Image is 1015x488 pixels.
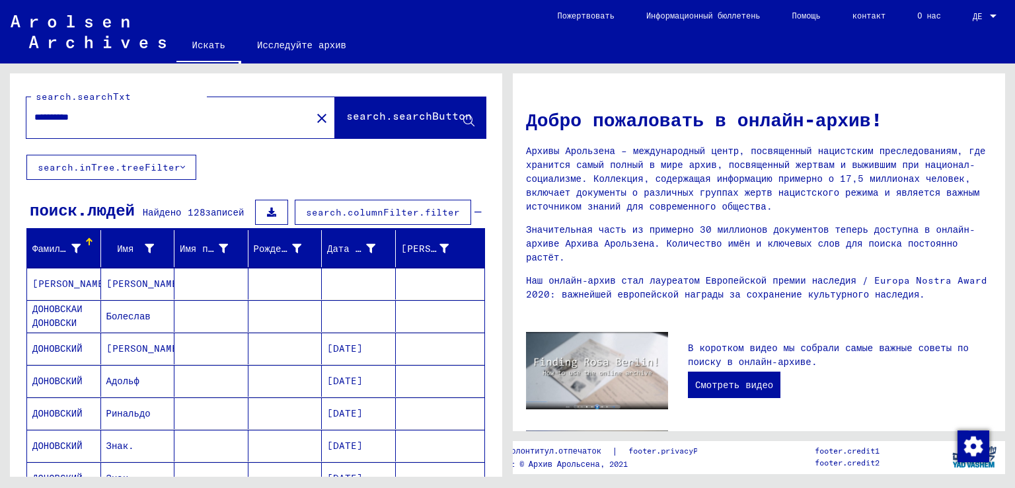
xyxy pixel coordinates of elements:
button: search.inTree.treeFilter [26,155,196,180]
a: footer.privacyPolicy [618,444,737,458]
font: Знак. [106,472,135,484]
div: Имя при рождении [180,238,248,259]
font: search.inTree.treeFilter [38,161,180,173]
font: Ринальдо [106,407,151,419]
font: footer.credit2 [815,458,880,468]
mat-header-cell: Имя [101,230,175,267]
font: контакт [852,11,885,20]
img: yv_logo.png [950,440,999,473]
font: Добро пожаловать в онлайн-архив! [526,108,882,131]
button: search.columnFilter.filter [295,200,471,225]
font: [PERSON_NAME] заключенного [401,243,551,255]
button: Прозрачный [309,104,335,131]
font: [DATE] [327,375,363,387]
mat-header-cell: Дата рождения [322,230,396,267]
font: Найдено 128 [143,206,206,218]
font: Помощь [792,11,821,20]
font: Архивы Арользена – международный центр, посвященный нацистским преследованиям, где хранится самый... [526,145,986,212]
div: Изменить согласие [957,430,989,462]
font: search.searchButton [346,109,472,122]
font: Рождение [254,243,298,255]
font: Имя [117,243,133,255]
font: ДЕ [973,11,982,21]
div: Имя [106,238,174,259]
mat-header-cell: Фамилия [27,230,101,267]
font: [PERSON_NAME] [32,278,110,290]
font: записей [206,206,244,218]
mat-header-cell: Номер заключенного [396,230,485,267]
font: Смотреть видео [695,379,773,391]
font: [DATE] [327,472,363,484]
font: ДОНОВСКАИ ДОНОВСКИ [32,303,83,329]
a: Исследуйте архив [241,29,362,61]
font: нижний колонтитул.отпечаток [473,446,601,456]
font: Пожертвовать [557,11,614,20]
mat-header-cell: Рождение [248,230,322,267]
font: Исследуйте архив [257,39,346,51]
font: Имя при рождении [180,243,270,255]
font: Адольф [106,375,139,387]
font: Искать [192,39,225,51]
font: Болеслав [106,310,151,322]
div: [PERSON_NAME] заключенного [401,238,469,259]
font: Знак. [106,440,135,452]
font: ДОНОВСКИЙ [32,440,83,452]
font: ДОНОВСКИЙ [32,407,83,419]
font: Copyright © Архив Арольсена, 2021 [473,459,628,469]
font: footer.credit1 [815,446,880,456]
font: Фамилия [32,243,71,255]
font: ДОНОВСКИЙ [32,343,83,354]
button: search.searchButton [335,97,486,138]
font: search.searchTxt [36,91,131,102]
font: | [612,445,618,457]
font: footer.privacyPolicy [628,446,721,456]
mat-icon: close [314,110,330,126]
font: В коротком видео мы собрали самые важные советы по поиску в онлайн-архиве. [688,342,969,368]
font: [PERSON_NAME] [106,278,184,290]
font: ДОНОВСКИЙ [32,472,83,484]
font: search.columnFilter.filter [306,206,460,218]
font: [PERSON_NAME] [106,343,184,354]
font: Дата рождения [327,243,400,255]
div: Рождение [254,238,322,259]
a: Искать [176,29,241,63]
font: [DATE] [327,440,363,452]
font: Значительная часть из примерно 30 миллионов документов теперь доступна в онлайн-архиве Архива Аро... [526,224,975,263]
font: поиск.людей [30,200,135,220]
font: Наш онлайн-архив стал лауреатом Европейской премии наследия / Europa Nostra Award 2020: важнейшей... [526,274,987,300]
font: Информационный бюллетень [646,11,761,20]
font: ДОНОВСКИЙ [32,375,83,387]
img: Изменить согласие [958,430,989,462]
div: Фамилия [32,238,100,259]
font: [DATE] [327,407,363,419]
a: нижний колонтитул.отпечаток [473,444,612,458]
img: video.jpg [526,332,668,409]
font: [DATE] [327,343,363,354]
mat-header-cell: Имя при рождении [174,230,248,267]
img: Arolsen_neg.svg [11,15,166,48]
font: О нас [917,11,941,20]
a: Смотреть видео [688,372,780,398]
div: Дата рождения [327,238,395,259]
